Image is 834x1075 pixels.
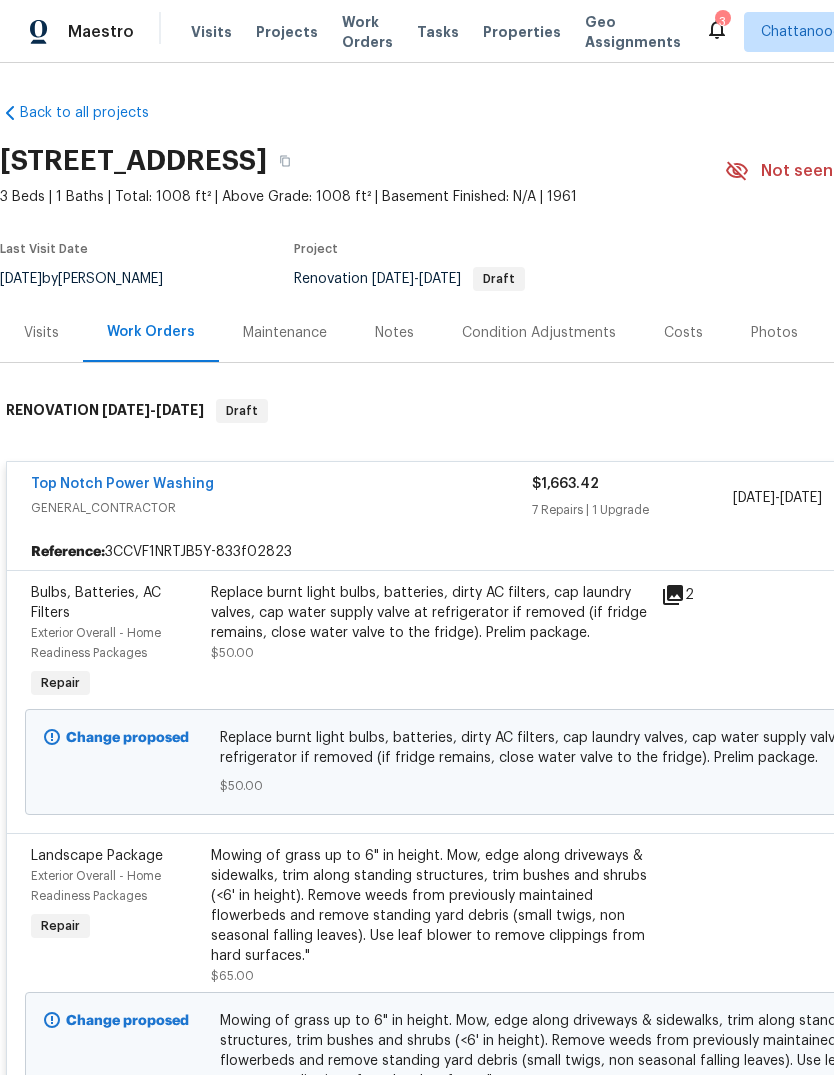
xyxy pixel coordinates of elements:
span: $65.00 [211,970,254,982]
span: [DATE] [419,272,461,286]
div: Photos [751,323,798,343]
a: Top Notch Power Washing [31,477,214,491]
span: Project [294,243,338,255]
span: Bulbs, Batteries, AC Filters [31,586,161,620]
b: Change proposed [66,731,189,745]
div: 7 Repairs | 1 Upgrade [532,500,732,520]
span: Projects [256,22,318,42]
h6: RENOVATION [6,399,204,423]
span: [DATE] [102,403,150,417]
span: Work Orders [342,12,393,52]
div: Work Orders [107,322,195,342]
span: Draft [475,273,523,285]
div: Condition Adjustments [462,323,616,343]
span: Maestro [68,22,134,42]
span: - [372,272,461,286]
b: Change proposed [66,1014,189,1028]
span: $1,663.42 [532,477,599,491]
span: Exterior Overall - Home Readiness Packages [31,627,161,659]
div: Visits [24,323,59,343]
div: 3 [715,12,729,32]
span: [DATE] [780,491,822,505]
div: Notes [375,323,414,343]
span: Exterior Overall - Home Readiness Packages [31,870,161,902]
span: - [102,403,204,417]
button: Copy Address [267,143,303,179]
span: Properties [483,22,561,42]
span: [DATE] [156,403,204,417]
div: Replace burnt light bulbs, batteries, dirty AC filters, cap laundry valves, cap water supply valv... [211,583,649,643]
span: [DATE] [733,491,775,505]
span: [DATE] [372,272,414,286]
span: Repair [33,916,88,936]
span: Renovation [294,272,525,286]
span: - [733,488,822,508]
div: Costs [664,323,703,343]
span: Landscape Package [31,849,163,863]
div: Mowing of grass up to 6" in height. Mow, edge along driveways & sidewalks, trim along standing st... [211,846,649,966]
div: 2 [661,583,739,607]
div: Maintenance [243,323,327,343]
span: Repair [33,673,88,693]
span: Geo Assignments [585,12,681,52]
span: Draft [218,401,266,421]
span: GENERAL_CONTRACTOR [31,498,532,518]
span: Tasks [417,25,459,39]
b: Reference: [31,542,105,562]
span: $50.00 [211,647,254,659]
span: Visits [191,22,232,42]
